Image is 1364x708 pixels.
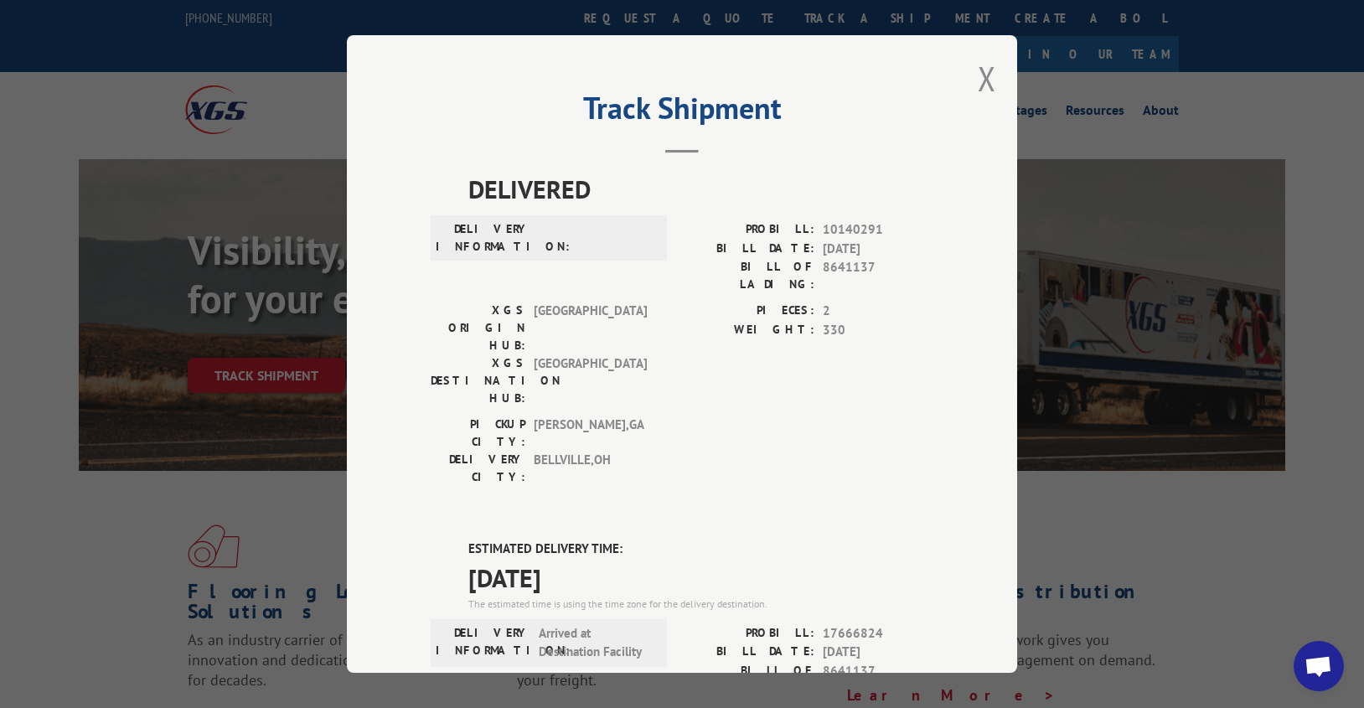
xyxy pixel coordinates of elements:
label: BILL DATE: [682,240,814,259]
span: [PERSON_NAME] , GA [534,416,647,451]
span: 8641137 [823,662,933,697]
span: [GEOGRAPHIC_DATA] [534,302,647,354]
span: [DATE] [823,240,933,259]
label: BILL DATE: [682,643,814,662]
span: DELIVERED [468,170,933,208]
span: Arrived at Destination Facility [539,624,652,662]
span: 17666824 [823,624,933,643]
span: BELLVILLE , OH [534,451,647,486]
button: Close modal [978,56,996,101]
label: PROBILL: [682,624,814,643]
span: [DATE] [823,643,933,662]
span: [DATE] [468,559,933,597]
label: DELIVERY INFORMATION: [436,220,530,256]
h2: Track Shipment [431,96,933,128]
label: PICKUP CITY: [431,416,525,451]
label: ESTIMATED DELIVERY TIME: [468,540,933,559]
label: DELIVERY INFORMATION: [436,624,530,662]
span: 2 [823,302,933,321]
label: BILL OF LADING: [682,258,814,293]
label: DELIVERY CITY: [431,451,525,486]
label: BILL OF LADING: [682,662,814,697]
label: WEIGHT: [682,321,814,340]
label: PIECES: [682,302,814,321]
span: 330 [823,321,933,340]
div: Open chat [1294,641,1344,691]
label: XGS ORIGIN HUB: [431,302,525,354]
span: 8641137 [823,258,933,293]
span: [GEOGRAPHIC_DATA] [534,354,647,407]
label: PROBILL: [682,220,814,240]
span: 10140291 [823,220,933,240]
label: XGS DESTINATION HUB: [431,354,525,407]
div: The estimated time is using the time zone for the delivery destination. [468,597,933,612]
